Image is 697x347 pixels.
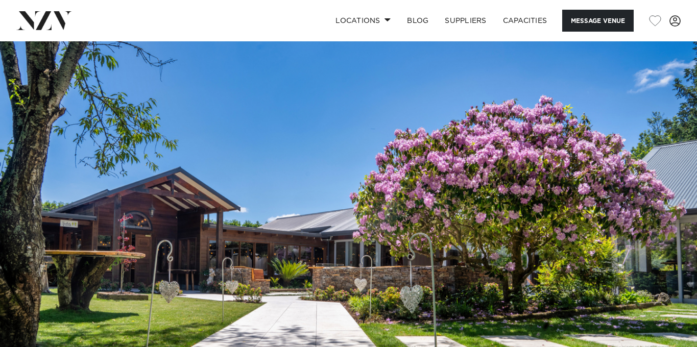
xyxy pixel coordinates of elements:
a: SUPPLIERS [437,10,494,32]
a: Capacities [495,10,556,32]
a: Locations [327,10,399,32]
a: BLOG [399,10,437,32]
button: Message Venue [562,10,634,32]
img: nzv-logo.png [16,11,72,30]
